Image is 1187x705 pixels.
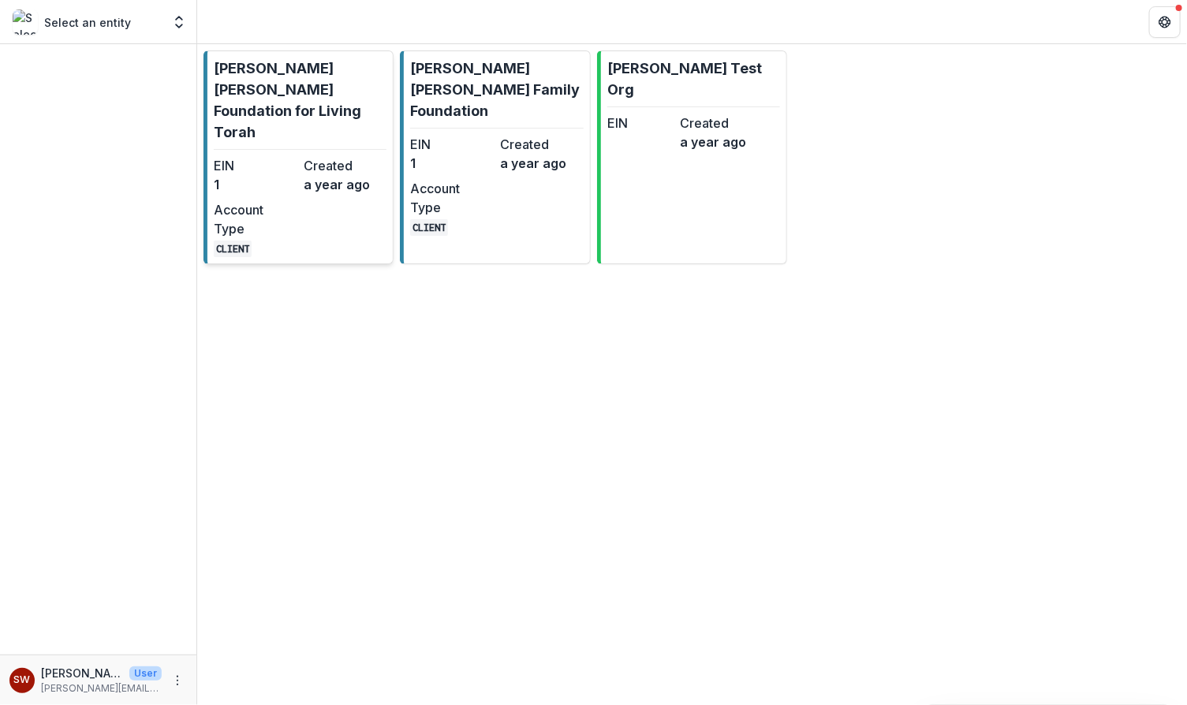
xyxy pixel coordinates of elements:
[400,50,590,264] a: [PERSON_NAME] [PERSON_NAME] Family FoundationEIN1Createda year agoAccount TypeCLIENT
[14,675,31,685] div: Samantha Carlin Willis
[214,156,297,175] dt: EIN
[304,156,387,175] dt: Created
[168,671,187,690] button: More
[41,665,123,681] p: [PERSON_NAME]
[304,175,387,194] dd: a year ago
[607,114,674,132] dt: EIN
[680,132,746,151] dd: a year ago
[410,58,583,121] p: [PERSON_NAME] [PERSON_NAME] Family Foundation
[168,6,190,38] button: Open entity switcher
[410,154,494,173] dd: 1
[410,179,494,217] dt: Account Type
[214,241,252,257] code: CLIENT
[500,135,584,154] dt: Created
[680,114,746,132] dt: Created
[214,175,297,194] dd: 1
[1149,6,1181,38] button: Get Help
[597,50,787,264] a: [PERSON_NAME] Test OrgEINCreateda year ago
[44,14,131,31] p: Select an entity
[214,200,297,238] dt: Account Type
[500,154,584,173] dd: a year ago
[13,9,38,35] img: Select an entity
[410,135,494,154] dt: EIN
[214,58,386,143] p: [PERSON_NAME] [PERSON_NAME] Foundation for Living Torah
[203,50,394,264] a: [PERSON_NAME] [PERSON_NAME] Foundation for Living TorahEIN1Createda year agoAccount TypeCLIENT
[410,219,448,236] code: CLIENT
[607,58,780,100] p: [PERSON_NAME] Test Org
[129,666,162,681] p: User
[41,681,162,696] p: [PERSON_NAME][EMAIL_ADDRESS][DOMAIN_NAME]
